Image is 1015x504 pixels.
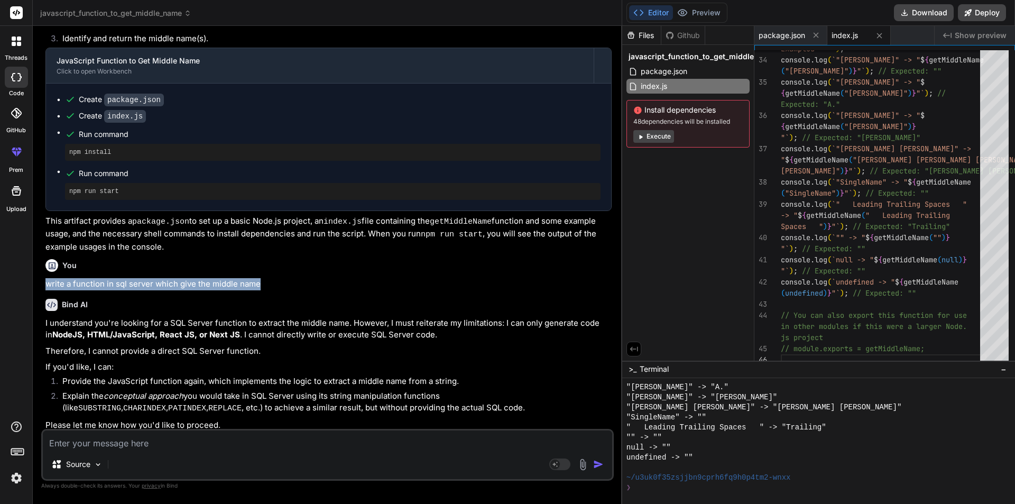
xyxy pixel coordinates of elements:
[925,55,929,65] span: {
[908,88,912,98] span: )
[577,459,589,471] img: attachment
[1001,364,1007,374] span: −
[754,232,767,243] div: 40
[781,133,789,142] span: "`
[802,210,806,220] span: {
[626,413,706,423] span: "SingleName" -> ""
[430,217,492,226] code: getMiddleName
[920,77,925,87] span: $
[946,233,950,242] span: }
[45,317,612,341] p: I understand you're looking for a SQL Server function to extract the middle name. However, I must...
[54,390,612,415] li: Explain the you would take in SQL Server using its string manipulation functions (like , , , , et...
[781,188,785,198] span: (
[781,55,810,65] span: console
[894,4,954,21] button: Download
[878,66,942,76] span: // Expected: ""
[46,48,594,83] button: JavaScript Function to Get Middle NameClick to open Workbench
[832,255,874,264] span: `null -> "
[79,129,601,140] span: Run command
[844,88,908,98] span: "[PERSON_NAME]"
[823,288,827,298] span: )
[827,222,832,231] span: }
[865,210,950,220] span: " Leading Trailing
[815,255,827,264] span: log
[622,30,661,41] div: Files
[626,392,777,402] span: "[PERSON_NAME]" -> "[PERSON_NAME]"
[785,88,840,98] span: getMiddleName
[57,67,583,76] div: Click to open Workbench
[840,88,844,98] span: (
[912,177,916,187] span: {
[754,299,767,310] div: 43
[62,299,88,310] h6: Bind AI
[903,277,958,287] span: getMiddleName
[781,310,967,320] span: // You can also export this function for use
[629,5,673,20] button: Editor
[925,88,929,98] span: )
[793,266,798,276] span: ;
[861,210,865,220] span: (
[827,77,832,87] span: (
[810,233,815,242] span: .
[69,148,596,157] pre: npm install
[781,266,789,276] span: "`
[94,460,103,469] img: Pick Models
[823,222,827,231] span: )
[815,233,827,242] span: log
[810,111,815,120] span: .
[629,51,778,62] span: javascript_function_to_get_middle_name
[832,77,920,87] span: `"[PERSON_NAME]" -> "
[933,233,942,242] span: ""
[661,30,705,41] div: Github
[79,111,146,122] div: Create
[754,177,767,188] div: 38
[781,166,840,176] span: [PERSON_NAME]"
[870,66,874,76] span: ;
[815,111,827,120] span: log
[848,166,857,176] span: "`
[754,277,767,288] div: 42
[929,88,933,98] span: ;
[827,199,832,209] span: (
[802,133,920,142] span: // Expected: "[PERSON_NAME]"
[861,166,865,176] span: ;
[836,188,840,198] span: )
[955,30,1007,41] span: Show preview
[754,77,767,88] div: 35
[853,188,857,198] span: )
[781,99,840,109] span: Expected: "A."
[958,255,963,264] span: )
[937,255,942,264] span: (
[806,210,861,220] span: getMiddleName
[626,433,662,443] span: "" -> ""
[5,53,27,62] label: threads
[920,111,925,120] span: $
[781,288,785,298] span: (
[840,188,844,198] span: }
[912,122,916,131] span: }
[844,288,848,298] span: ;
[802,244,865,253] span: // Expected: ""
[874,233,929,242] span: getMiddleName
[810,255,815,264] span: .
[6,205,26,214] label: Upload
[920,55,925,65] span: $
[626,423,826,433] span: " Leading Trailing Spaces " -> "Trailing"
[640,364,669,374] span: Terminal
[79,94,164,105] div: Create
[844,122,908,131] span: "[PERSON_NAME]"
[626,443,671,453] span: null -> ""
[865,66,870,76] span: )
[168,404,206,413] code: PATINDEX
[785,66,848,76] span: "[PERSON_NAME]"
[142,482,161,489] span: privacy
[815,199,827,209] span: log
[781,255,810,264] span: console
[827,144,832,153] span: (
[45,345,612,358] p: Therefore, I cannot provide a direct SQL Server function.
[815,55,827,65] span: log
[9,89,24,98] label: code
[937,88,946,98] span: //
[853,66,857,76] span: }
[593,459,604,470] img: icon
